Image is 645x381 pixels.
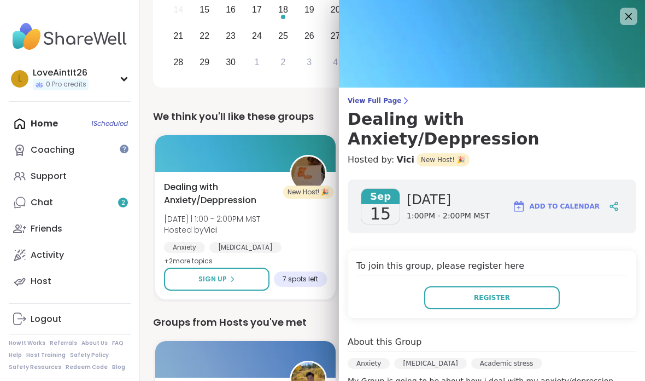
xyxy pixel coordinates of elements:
div: Choose Wednesday, September 24th, 2025 [245,24,269,48]
a: Logout [9,306,131,332]
span: Register [474,293,510,303]
div: Support [31,170,67,182]
div: Choose Wednesday, October 1st, 2025 [245,50,269,74]
div: 28 [173,55,183,70]
div: 21 [173,28,183,43]
div: 18 [278,2,288,17]
div: Choose Friday, October 3rd, 2025 [297,50,321,74]
span: 7 spots left [283,275,318,284]
div: LoveAintIt26 [33,67,89,79]
div: Anxiety [164,242,205,253]
div: 4 [333,55,338,70]
span: View Full Page [348,96,636,105]
h4: To join this group, please register here [356,259,628,275]
span: 15 [370,204,391,224]
div: Anxiety [348,358,390,369]
div: 22 [200,28,209,43]
a: Support [9,163,131,189]
div: Choose Saturday, October 4th, 2025 [324,50,347,74]
div: 24 [252,28,262,43]
div: Activity [31,249,64,261]
div: 27 [331,28,341,43]
div: Choose Friday, September 26th, 2025 [297,24,321,48]
div: 25 [278,28,288,43]
a: View Full PageDealing with Anxiety/Deppression [348,96,636,149]
div: Chat [31,197,53,209]
div: [MEDICAL_DATA] [209,242,282,253]
div: Choose Sunday, September 21st, 2025 [167,24,190,48]
div: Choose Monday, September 22nd, 2025 [193,24,216,48]
a: About Us [81,339,108,347]
span: Dealing with Anxiety/Deppression [164,181,278,207]
h3: Dealing with Anxiety/Deppression [348,109,636,149]
a: Chat2 [9,189,131,216]
button: Register [424,286,560,309]
span: 0 Pro credits [46,80,86,89]
div: 2 [280,55,285,70]
div: Choose Sunday, September 28th, 2025 [167,50,190,74]
a: Host Training [26,351,66,359]
div: 1 [255,55,260,70]
span: New Host! 🎉 [417,153,470,166]
div: Choose Monday, September 29th, 2025 [193,50,216,74]
span: 2 [121,198,125,207]
a: Redeem Code [66,363,108,371]
a: Friends [9,216,131,242]
a: Safety Resources [9,363,61,371]
span: Hosted by [164,224,260,235]
a: How It Works [9,339,45,347]
div: Host [31,275,51,287]
span: [DATE] [407,191,490,209]
div: We think you'll like these groups [153,109,632,124]
div: Logout [31,313,62,325]
span: L [18,72,22,86]
img: ShareWell Nav Logo [9,18,131,56]
div: Academic stress [471,358,542,369]
button: Sign Up [164,268,269,291]
a: Safety Policy [70,351,109,359]
a: Blog [112,363,125,371]
b: Vici [204,224,217,235]
span: Sign Up [198,274,227,284]
div: Coaching [31,144,74,156]
div: New Host! 🎉 [283,186,333,199]
span: Add to Calendar [530,201,600,211]
button: Add to Calendar [507,193,605,220]
div: Choose Tuesday, September 23rd, 2025 [219,24,243,48]
div: 30 [226,55,236,70]
div: 23 [226,28,236,43]
div: Friends [31,223,62,235]
a: Coaching [9,137,131,163]
div: 29 [200,55,209,70]
a: Help [9,351,22,359]
img: ShareWell Logomark [512,200,525,213]
div: 26 [304,28,314,43]
div: 16 [226,2,236,17]
span: [DATE] | 1:00 - 2:00PM MST [164,213,260,224]
div: 14 [173,2,183,17]
div: Choose Thursday, October 2nd, 2025 [272,50,295,74]
img: Vici [291,157,325,190]
div: 3 [307,55,312,70]
iframe: Spotlight [120,145,128,153]
div: Groups from Hosts you've met [153,315,632,330]
h4: About this Group [348,336,421,349]
a: Host [9,268,131,295]
a: Activity [9,242,131,268]
h4: Hosted by: [348,153,636,166]
div: [MEDICAL_DATA] [394,358,466,369]
div: 19 [304,2,314,17]
div: 15 [200,2,209,17]
div: Choose Thursday, September 25th, 2025 [272,24,295,48]
span: 1:00PM - 2:00PM MST [407,211,490,222]
div: Choose Tuesday, September 30th, 2025 [219,50,243,74]
a: Referrals [50,339,77,347]
div: 20 [331,2,341,17]
div: Choose Saturday, September 27th, 2025 [324,24,347,48]
span: Sep [361,189,400,204]
a: FAQ [112,339,124,347]
div: 17 [252,2,262,17]
a: Vici [396,153,414,166]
